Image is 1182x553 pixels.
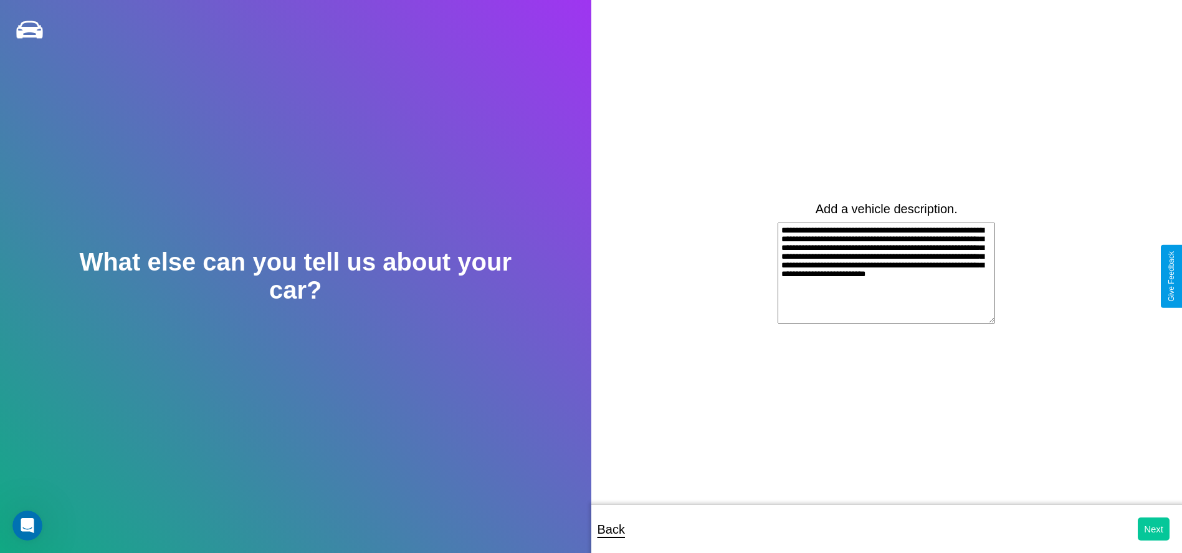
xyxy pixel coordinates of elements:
[59,248,532,304] h2: What else can you tell us about your car?
[1138,517,1170,541] button: Next
[1167,251,1176,302] div: Give Feedback
[598,518,625,541] p: Back
[816,202,958,216] label: Add a vehicle description.
[12,511,42,541] iframe: Intercom live chat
